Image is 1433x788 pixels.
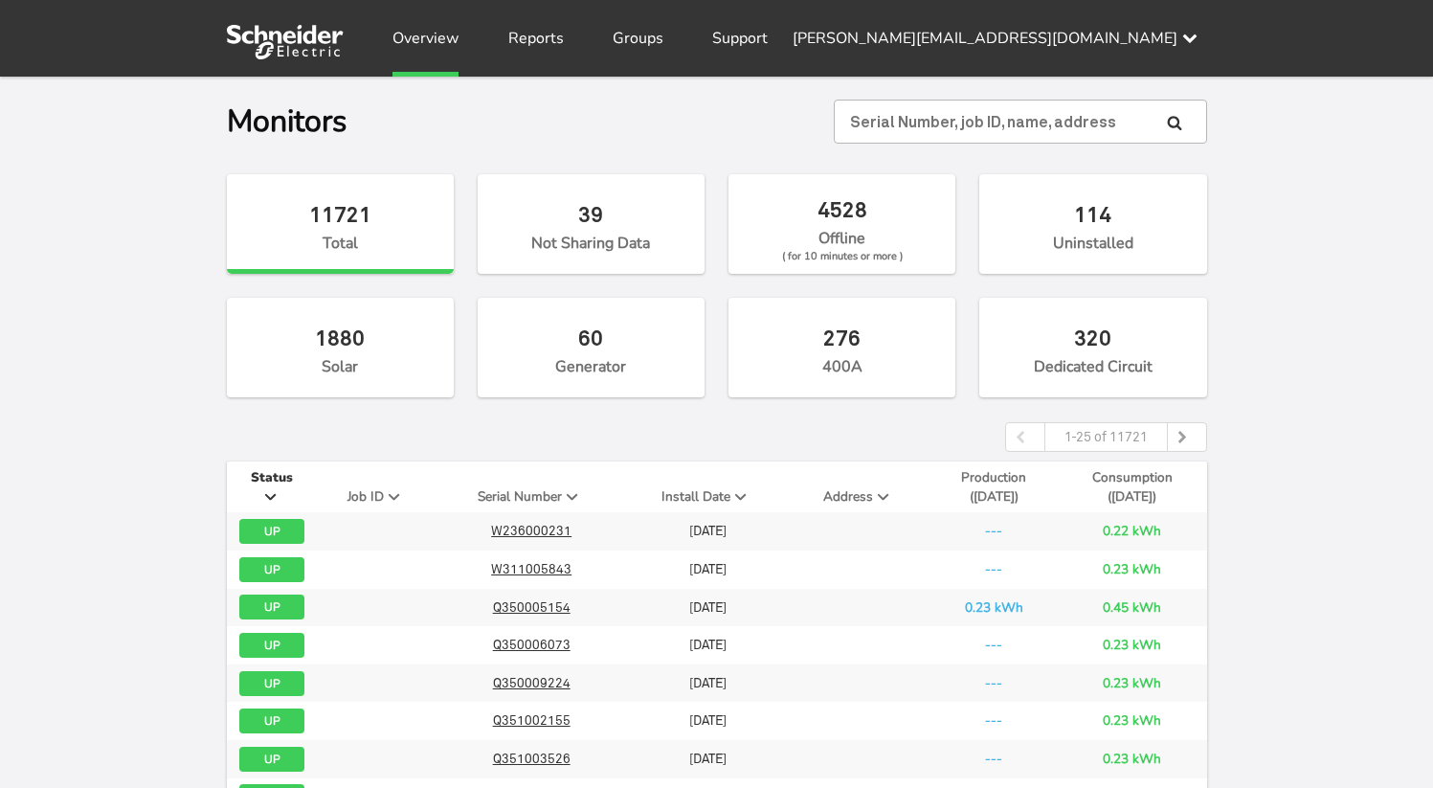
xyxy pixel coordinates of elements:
span: [DATE] [689,523,727,538]
label: Not Sharing Data [478,174,705,274]
a: Q350009224 [493,674,571,692]
th: Serial Number [437,462,624,512]
label: UP [239,557,304,582]
td: 0.22 kWh [1058,512,1206,551]
label: UP [239,709,304,733]
span: 60 [578,326,603,350]
th: Install Date [625,462,791,512]
span: Q351003526 [493,751,571,766]
label: Generator [478,298,705,397]
span: Q351002155 [493,712,571,728]
td: 0.23 kWh [1058,626,1206,664]
span: W311005843 [491,561,571,576]
span: [DATE] [689,751,727,766]
span: 114 [1074,202,1111,227]
span: 1880 [315,326,365,350]
td: 0.23 kWh [929,589,1058,627]
a: Q350005154 [493,598,571,617]
a: Q350006073 [493,636,571,654]
label: Uninstalled [979,174,1206,274]
label: UP [239,519,304,544]
th: Production ([DATE]) [929,462,1058,512]
span: 4528 [817,197,867,222]
img: Sense Logo [227,25,345,59]
a: W236000231 [491,522,571,540]
span: Q350009224 [493,675,571,690]
td: 0.23 kWh [1058,551,1206,589]
span: 11721 [309,202,371,227]
td: --- [929,702,1058,740]
span: [DATE] [689,712,727,728]
span: 320 [1074,326,1111,350]
td: 0.45 kWh [1058,589,1206,627]
label: UP [239,747,304,772]
span: ( for 10 minutes or more ) [782,251,903,261]
span: [DATE] [689,637,727,652]
span: Q350005154 [493,599,571,615]
label: 400A [728,298,955,397]
span: 276 [823,326,861,350]
th: Consumption ([DATE]) [1058,462,1206,512]
label: Offline [728,174,955,274]
label: Dedicated Circuit [979,298,1206,397]
span: W236000231 [491,523,571,538]
td: 0.23 kWh [1058,702,1206,740]
a: Q351003526 [493,750,571,768]
th: Job ID [318,462,438,512]
td: --- [929,626,1058,664]
a: Q351002155 [493,711,571,730]
a: W311005843 [491,560,571,578]
td: --- [929,512,1058,551]
label: UP [239,671,304,696]
td: 0.23 kWh [1058,740,1206,778]
span: [DATE] [689,675,727,690]
label: Total [227,174,454,274]
span: 39 [578,202,603,227]
th: Address [791,462,929,512]
td: 0.23 kWh [1058,664,1206,703]
span: Q350006073 [493,637,571,652]
td: --- [929,664,1058,703]
label: UP [239,595,304,619]
div: 1-25 of 11721 [1044,423,1168,451]
span: [DATE] [689,561,727,576]
h1: Monitors [227,106,347,137]
input: Serial Number, job ID, name, address [834,100,1206,144]
th: Status [227,462,318,512]
td: --- [929,740,1058,778]
td: --- [929,551,1058,589]
label: UP [239,633,304,658]
span: [DATE] [689,599,727,615]
label: Solar [227,298,454,397]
